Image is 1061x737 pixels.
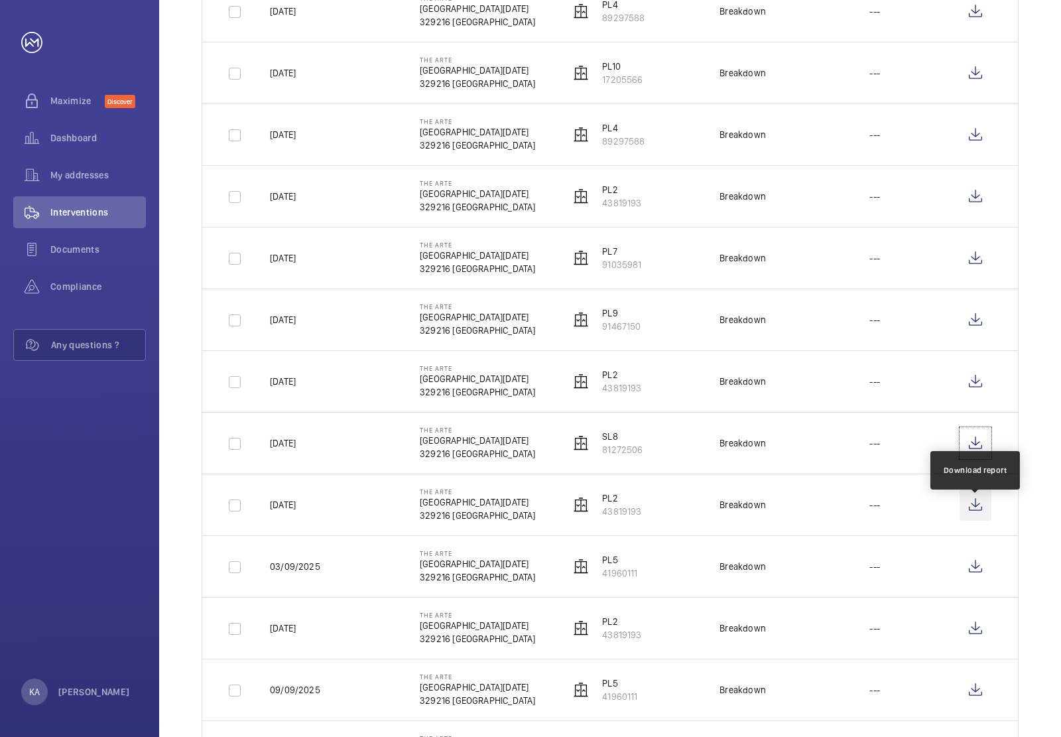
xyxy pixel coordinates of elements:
[420,2,535,15] p: [GEOGRAPHIC_DATA][DATE]
[573,250,589,266] img: elevator.svg
[420,372,535,385] p: [GEOGRAPHIC_DATA][DATE]
[869,560,880,573] p: ---
[50,168,146,182] span: My addresses
[420,694,535,707] p: 329216 [GEOGRAPHIC_DATA]
[602,505,641,518] p: 43819193
[602,320,641,333] p: 91467150
[58,685,130,699] p: [PERSON_NAME]
[869,683,880,697] p: ---
[719,436,766,450] div: Breakdown
[420,249,535,262] p: [GEOGRAPHIC_DATA][DATE]
[719,66,766,80] div: Breakdown
[420,557,535,570] p: [GEOGRAPHIC_DATA][DATE]
[420,673,535,681] p: The Arte
[420,681,535,694] p: [GEOGRAPHIC_DATA][DATE]
[719,190,766,203] div: Breakdown
[602,615,641,628] p: PL2
[420,139,535,152] p: 329216 [GEOGRAPHIC_DATA]
[602,258,641,271] p: 91035981
[719,375,766,388] div: Breakdown
[719,313,766,326] div: Breakdown
[50,243,146,256] span: Documents
[602,60,643,73] p: PL10
[602,245,641,258] p: PL7
[420,509,535,522] p: 329216 [GEOGRAPHIC_DATA]
[270,436,296,450] p: [DATE]
[50,206,146,219] span: Interventions
[869,251,880,265] p: ---
[270,622,296,635] p: [DATE]
[719,622,766,635] div: Breakdown
[270,560,320,573] p: 03/09/2025
[29,685,40,699] p: KA
[719,251,766,265] div: Breakdown
[420,310,535,324] p: [GEOGRAPHIC_DATA][DATE]
[602,306,641,320] p: PL9
[105,95,135,108] span: Discover
[869,436,880,450] p: ---
[420,117,535,125] p: The Arte
[602,567,637,580] p: 41960111
[270,498,296,511] p: [DATE]
[420,619,535,632] p: [GEOGRAPHIC_DATA][DATE]
[270,313,296,326] p: [DATE]
[420,15,535,29] p: 329216 [GEOGRAPHIC_DATA]
[869,190,880,203] p: ---
[420,200,535,214] p: 329216 [GEOGRAPHIC_DATA]
[869,128,880,141] p: ---
[573,497,589,513] img: elevator.svg
[50,94,105,107] span: Maximize
[602,381,641,395] p: 43819193
[602,690,637,703] p: 41960111
[602,121,645,135] p: PL4
[602,183,641,196] p: PL2
[719,498,766,511] div: Breakdown
[602,135,645,148] p: 89297588
[420,77,535,90] p: 329216 [GEOGRAPHIC_DATA]
[602,73,643,86] p: 17205566
[869,5,880,18] p: ---
[420,56,535,64] p: The Arte
[944,464,1007,476] div: Download report
[602,628,641,641] p: 43819193
[270,251,296,265] p: [DATE]
[420,447,535,460] p: 329216 [GEOGRAPHIC_DATA]
[602,368,641,381] p: PL2
[420,488,535,496] p: The Arte
[420,570,535,584] p: 329216 [GEOGRAPHIC_DATA]
[420,125,535,139] p: [GEOGRAPHIC_DATA][DATE]
[51,338,145,352] span: Any questions ?
[420,324,535,337] p: 329216 [GEOGRAPHIC_DATA]
[869,375,880,388] p: ---
[270,5,296,18] p: [DATE]
[420,187,535,200] p: [GEOGRAPHIC_DATA][DATE]
[719,128,766,141] div: Breakdown
[573,188,589,204] img: elevator.svg
[420,241,535,249] p: The Arte
[573,65,589,81] img: elevator.svg
[420,262,535,275] p: 329216 [GEOGRAPHIC_DATA]
[270,683,320,697] p: 09/09/2025
[869,66,880,80] p: ---
[602,492,641,505] p: PL2
[420,302,535,310] p: The Arte
[420,549,535,557] p: The Arte
[602,11,645,25] p: 89297588
[270,128,296,141] p: [DATE]
[602,196,641,210] p: 43819193
[270,190,296,203] p: [DATE]
[420,64,535,77] p: [GEOGRAPHIC_DATA][DATE]
[573,435,589,451] img: elevator.svg
[573,682,589,698] img: elevator.svg
[270,66,296,80] p: [DATE]
[573,127,589,143] img: elevator.svg
[869,498,880,511] p: ---
[573,373,589,389] img: elevator.svg
[602,553,637,567] p: PL5
[420,434,535,447] p: [GEOGRAPHIC_DATA][DATE]
[719,560,766,573] div: Breakdown
[420,385,535,399] p: 329216 [GEOGRAPHIC_DATA]
[573,312,589,328] img: elevator.svg
[420,364,535,372] p: The Arte
[869,622,880,635] p: ---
